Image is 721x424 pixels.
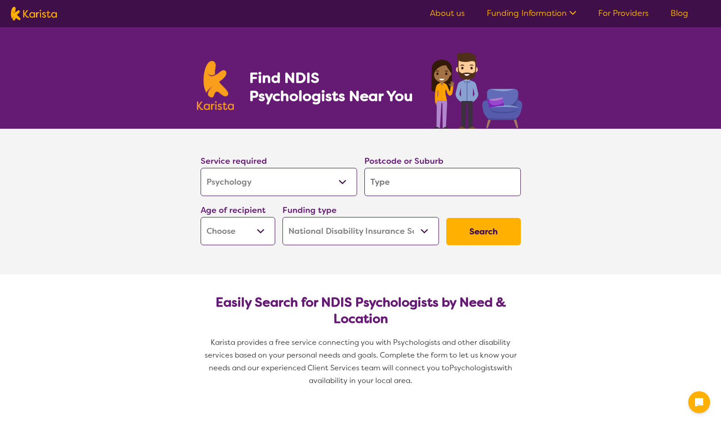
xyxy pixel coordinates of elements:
[201,205,266,216] label: Age of recipient
[197,61,234,110] img: Karista logo
[364,156,444,167] label: Postcode or Suburb
[282,205,337,216] label: Funding type
[487,8,576,19] a: Funding Information
[671,8,688,19] a: Blog
[205,338,519,373] span: Karista provides a free service connecting you with Psychologists and other disability services b...
[598,8,649,19] a: For Providers
[249,69,418,105] h1: Find NDIS Psychologists Near You
[446,218,521,245] button: Search
[208,294,514,327] h2: Easily Search for NDIS Psychologists by Need & Location
[364,168,521,196] input: Type
[201,156,267,167] label: Service required
[11,7,57,20] img: Karista logo
[430,8,465,19] a: About us
[449,363,497,373] span: Psychologists
[428,49,524,129] img: psychology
